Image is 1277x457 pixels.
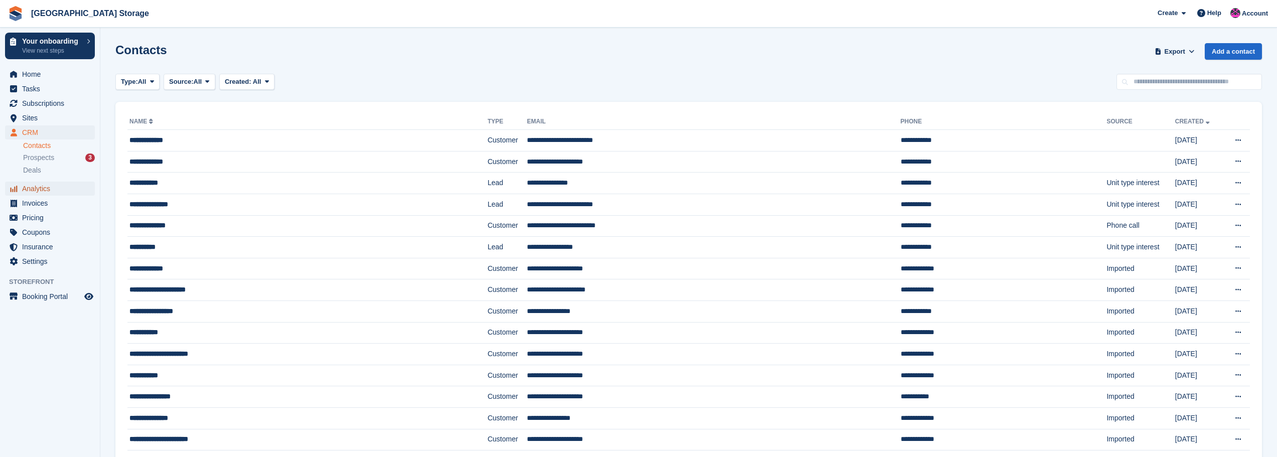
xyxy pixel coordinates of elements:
span: Home [22,67,82,81]
span: All [194,77,202,87]
button: Export [1153,43,1197,60]
td: [DATE] [1175,322,1223,344]
span: Created: [225,78,251,85]
span: Settings [22,254,82,268]
td: Customer [488,279,527,301]
td: [DATE] [1175,130,1223,151]
td: Lead [488,237,527,258]
td: Imported [1106,279,1175,301]
td: [DATE] [1175,279,1223,301]
span: Help [1207,8,1221,18]
span: Invoices [22,196,82,210]
td: [DATE] [1175,194,1223,215]
td: [DATE] [1175,344,1223,365]
td: Unit type interest [1106,237,1175,258]
span: Insurance [22,240,82,254]
p: View next steps [22,46,82,55]
td: Customer [488,429,527,450]
td: [DATE] [1175,173,1223,194]
td: Customer [488,258,527,279]
td: Imported [1106,386,1175,408]
td: [DATE] [1175,429,1223,450]
a: menu [5,111,95,125]
a: menu [5,225,95,239]
span: Coupons [22,225,82,239]
td: [DATE] [1175,237,1223,258]
td: Customer [488,215,527,237]
td: Customer [488,407,527,429]
a: Name [129,118,155,125]
img: stora-icon-8386f47178a22dfd0bd8f6a31ec36ba5ce8667c1dd55bd0f319d3a0aa187defe.svg [8,6,23,21]
td: [DATE] [1175,407,1223,429]
span: CRM [22,125,82,139]
td: Imported [1106,429,1175,450]
a: menu [5,82,95,96]
td: Customer [488,130,527,151]
td: [DATE] [1175,215,1223,237]
span: Type: [121,77,138,87]
th: Type [488,114,527,130]
button: Created: All [219,74,274,90]
td: Imported [1106,344,1175,365]
a: menu [5,289,95,303]
button: Type: All [115,74,160,90]
a: Preview store [83,290,95,302]
span: Sites [22,111,82,125]
a: menu [5,196,95,210]
span: Account [1242,9,1268,19]
a: [GEOGRAPHIC_DATA] Storage [27,5,153,22]
span: Pricing [22,211,82,225]
span: Create [1158,8,1178,18]
span: All [253,78,261,85]
td: Imported [1106,300,1175,322]
a: Contacts [23,141,95,150]
td: Imported [1106,322,1175,344]
a: Add a contact [1205,43,1262,60]
span: Prospects [23,153,54,163]
td: [DATE] [1175,300,1223,322]
span: Booking Portal [22,289,82,303]
td: Imported [1106,258,1175,279]
img: Jantz Morgan [1230,8,1240,18]
p: Your onboarding [22,38,82,45]
th: Email [527,114,900,130]
div: 3 [85,154,95,162]
td: Customer [488,344,527,365]
td: Unit type interest [1106,173,1175,194]
th: Phone [901,114,1107,130]
td: [DATE] [1175,386,1223,408]
td: [DATE] [1175,151,1223,173]
td: Unit type interest [1106,194,1175,215]
a: menu [5,254,95,268]
td: Lead [488,194,527,215]
span: Subscriptions [22,96,82,110]
span: Export [1165,47,1185,57]
a: menu [5,96,95,110]
a: Your onboarding View next steps [5,33,95,59]
span: Deals [23,166,41,175]
td: Imported [1106,407,1175,429]
td: Customer [488,300,527,322]
a: Deals [23,165,95,176]
a: menu [5,67,95,81]
td: [DATE] [1175,258,1223,279]
a: Prospects 3 [23,153,95,163]
th: Source [1106,114,1175,130]
span: Analytics [22,182,82,196]
a: menu [5,211,95,225]
a: Created [1175,118,1212,125]
td: Phone call [1106,215,1175,237]
span: Source: [169,77,193,87]
td: Customer [488,151,527,173]
td: Customer [488,322,527,344]
a: menu [5,125,95,139]
a: menu [5,240,95,254]
td: Lead [488,173,527,194]
td: [DATE] [1175,365,1223,386]
td: Customer [488,386,527,408]
a: menu [5,182,95,196]
span: Storefront [9,277,100,287]
span: All [138,77,147,87]
span: Tasks [22,82,82,96]
td: Customer [488,365,527,386]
